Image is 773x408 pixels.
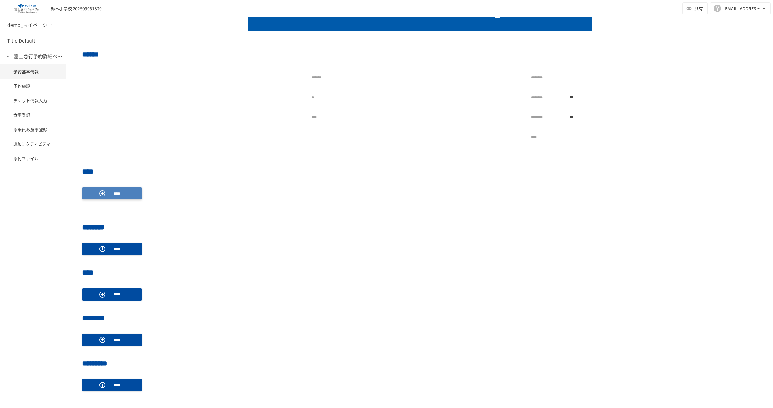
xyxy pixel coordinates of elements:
[723,5,761,12] div: [EMAIL_ADDRESS][DOMAIN_NAME]
[51,5,102,12] div: 鈴木小学校 202509051830
[14,53,62,60] h6: 富士急行予約詳細ページ
[13,155,53,162] span: 添付ファイル
[694,5,703,12] span: 共有
[13,83,53,89] span: 予約施設
[13,112,53,118] span: 食事登録
[13,68,53,75] span: 予約基本情報
[682,2,708,14] button: 共有
[13,141,53,147] span: 追加アクティビティ
[13,126,53,133] span: 添乗員お食事登録
[7,37,35,45] h6: Title Default
[710,2,771,14] button: Y[EMAIL_ADDRESS][DOMAIN_NAME]
[714,5,721,12] div: Y
[7,4,46,13] img: eQeGXtYPV2fEKIA3pizDiVdzO5gJTl2ahLbsPaD2E4R
[7,21,56,29] h6: demo_マイページ詳細
[13,97,53,104] span: チケット情報入力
